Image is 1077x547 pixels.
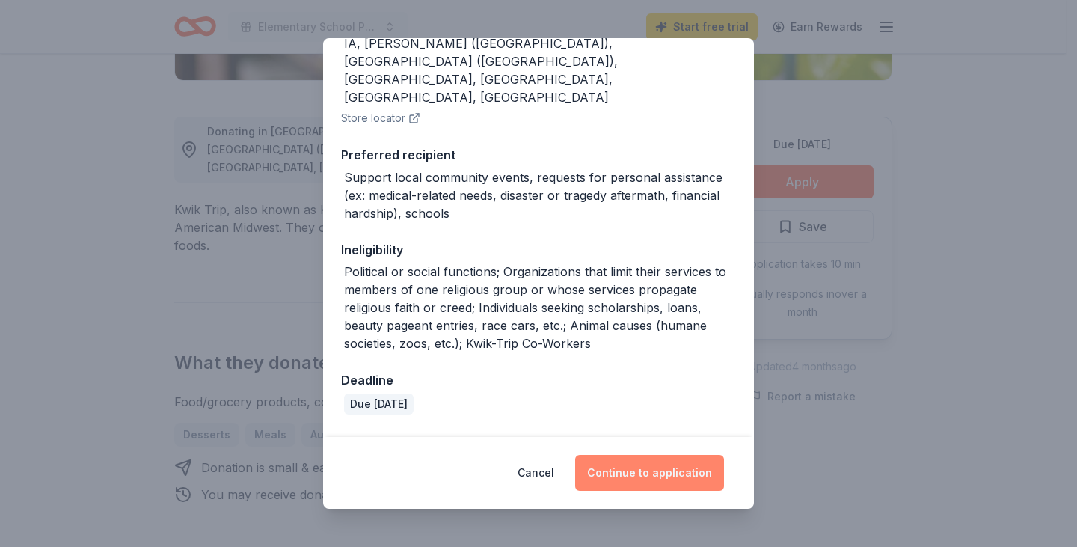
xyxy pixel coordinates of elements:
button: Continue to application [575,455,724,491]
div: Deadline [341,370,736,390]
div: Support local community events, requests for personal assistance (ex: medical-related needs, disa... [344,168,736,222]
div: Preferred recipient [341,145,736,165]
div: Political or social functions; Organizations that limit their services to members of one religiou... [344,263,736,352]
div: Ineligibility [341,240,736,260]
button: Store locator [341,109,420,127]
div: IA, [PERSON_NAME] ([GEOGRAPHIC_DATA]), [GEOGRAPHIC_DATA] ([GEOGRAPHIC_DATA]), [GEOGRAPHIC_DATA], ... [344,34,736,106]
div: Due [DATE] [344,394,414,415]
div: Donation frequency [341,433,736,452]
button: Cancel [518,455,554,491]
